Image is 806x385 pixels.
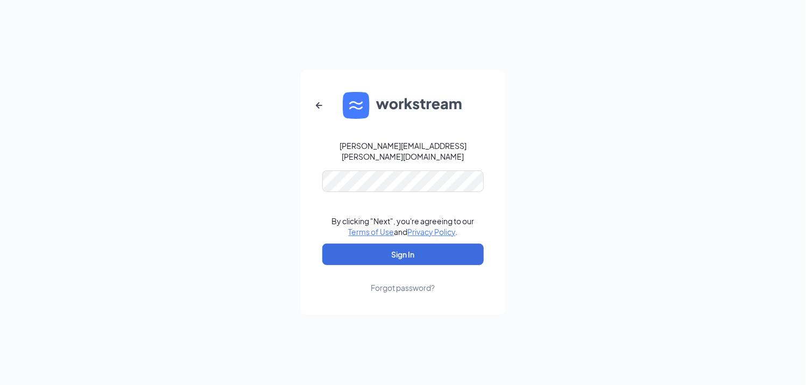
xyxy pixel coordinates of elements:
img: WS logo and Workstream text [343,92,463,119]
svg: ArrowLeftNew [313,99,326,112]
div: [PERSON_NAME][EMAIL_ADDRESS][PERSON_NAME][DOMAIN_NAME] [322,140,484,162]
button: ArrowLeftNew [306,92,332,118]
button: Sign In [322,244,484,265]
a: Forgot password? [371,265,435,293]
div: Forgot password? [371,282,435,293]
div: By clicking "Next", you're agreeing to our and . [332,216,475,237]
a: Terms of Use [349,227,394,237]
a: Privacy Policy [408,227,456,237]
